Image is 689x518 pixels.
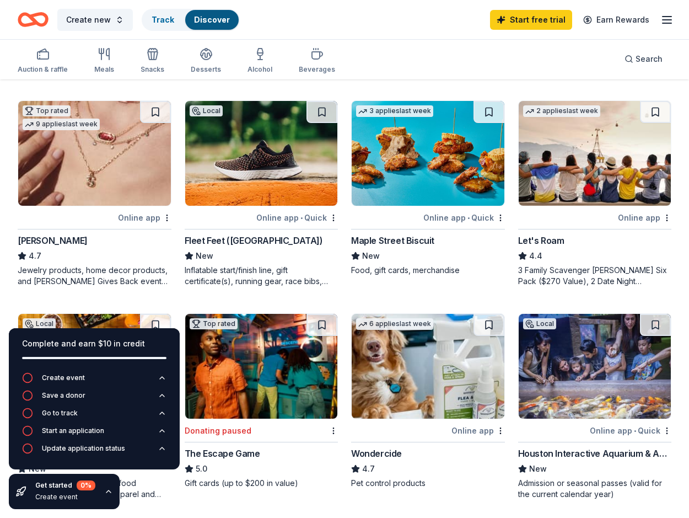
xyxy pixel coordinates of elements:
button: Go to track [22,408,166,425]
div: Online app Quick [256,211,338,225]
span: 4.7 [362,462,375,476]
img: Image for Maple Street Biscuit [352,101,504,206]
img: Image for Houston Interactive Aquarium & Animal Preserve [519,314,671,419]
div: Start an application [42,426,104,435]
div: Local [190,105,223,116]
button: Update application status [22,443,166,461]
button: Start an application [22,425,166,443]
button: Auction & raffle [18,43,68,79]
span: • [634,426,636,435]
span: • [300,213,303,222]
a: Image for Kendra ScottTop rated9 applieslast weekOnline app[PERSON_NAME]4.7Jewelry products, home... [18,100,171,287]
a: Image for Cabo Bob'sLocalOnline app•QuickCabo Bob'sNewAuction baskets, gift cards, food donations... [18,313,171,500]
a: Image for The Escape GameTop ratedDonating pausedThe Escape Game5.0Gift cards (up to $200 in value) [185,313,338,489]
img: Image for The Escape Game [185,314,338,419]
a: Image for Houston Interactive Aquarium & Animal PreserveLocalOnline app•QuickHouston Interactive ... [518,313,672,500]
div: Complete and earn $10 in credit [22,337,166,350]
div: Online app [118,211,171,225]
div: Alcohol [247,65,272,74]
a: Track [152,15,174,24]
div: Let's Roam [518,234,564,247]
a: Home [18,7,49,33]
button: Alcohol [247,43,272,79]
div: The Escape Game [185,447,260,460]
div: [PERSON_NAME] [18,234,88,247]
span: New [196,249,213,263]
a: Image for Maple Street Biscuit3 applieslast weekOnline app•QuickMaple Street BiscuitNewFood, gift... [351,100,505,276]
a: Image for Fleet Feet (Houston)LocalOnline app•QuickFleet Feet ([GEOGRAPHIC_DATA])NewInflatable st... [185,100,338,287]
div: 0 % [77,480,95,490]
div: 3 applies last week [356,105,433,117]
div: Save a donor [42,391,85,400]
div: Create event [35,493,95,501]
div: 3 Family Scavenger [PERSON_NAME] Six Pack ($270 Value), 2 Date Night Scavenger [PERSON_NAME] Two ... [518,265,672,287]
span: • [467,213,470,222]
span: New [362,249,380,263]
button: Beverages [299,43,335,79]
div: Snacks [141,65,164,74]
div: Local [523,318,556,329]
div: Top rated [190,318,238,329]
div: Inflatable start/finish line, gift certificate(s), running gear, race bibs, coupons [185,265,338,287]
div: Local [23,318,56,329]
div: Online app Quick [423,211,505,225]
div: 9 applies last week [23,119,100,130]
button: Create event [22,372,166,390]
span: Create new [66,13,111,26]
button: Search [616,48,671,70]
div: Gift cards (up to $200 in value) [185,478,338,489]
span: New [529,462,547,476]
div: Fleet Feet ([GEOGRAPHIC_DATA]) [185,234,323,247]
a: Earn Rewards [577,10,656,30]
button: TrackDiscover [142,9,240,31]
div: Online app [451,424,505,437]
div: Maple Street Biscuit [351,234,434,247]
span: 5.0 [196,462,207,476]
div: Admission or seasonal passes (valid for the current calendar year) [518,478,672,500]
button: Meals [94,43,114,79]
div: Jewelry products, home decor products, and [PERSON_NAME] Gives Back event in-store or online (or ... [18,265,171,287]
div: 6 applies last week [356,318,433,330]
a: Image for Wondercide6 applieslast weekOnline appWondercide4.7Pet control products [351,313,505,489]
div: Meals [94,65,114,74]
span: Search [636,52,663,66]
img: Image for Fleet Feet (Houston) [185,101,338,206]
img: Image for Wondercide [352,314,504,419]
div: Create event [42,373,85,382]
div: Go to track [42,409,78,418]
div: Donating paused [185,424,251,437]
img: Image for Let's Roam [519,101,671,206]
div: Online app [618,211,671,225]
div: Wondercide [351,447,402,460]
span: 4.7 [29,249,41,263]
div: Beverages [299,65,335,74]
div: Top rated [23,105,71,116]
button: Create new [57,9,133,31]
div: Online app Quick [590,424,671,437]
div: Desserts [191,65,221,74]
button: Snacks [141,43,164,79]
a: Image for Let's Roam2 applieslast weekOnline appLet's Roam4.43 Family Scavenger [PERSON_NAME] Six... [518,100,672,287]
a: Start free trial [490,10,572,30]
div: Auction & raffle [18,65,68,74]
a: Discover [194,15,230,24]
div: Pet control products [351,478,505,489]
button: Desserts [191,43,221,79]
button: Save a donor [22,390,166,408]
img: Image for Cabo Bob's [18,314,171,419]
div: Food, gift cards, merchandise [351,265,505,276]
span: 4.4 [529,249,542,263]
div: 2 applies last week [523,105,600,117]
div: Houston Interactive Aquarium & Animal Preserve [518,447,672,460]
img: Image for Kendra Scott [18,101,171,206]
div: Update application status [42,444,125,453]
div: Get started [35,480,95,490]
